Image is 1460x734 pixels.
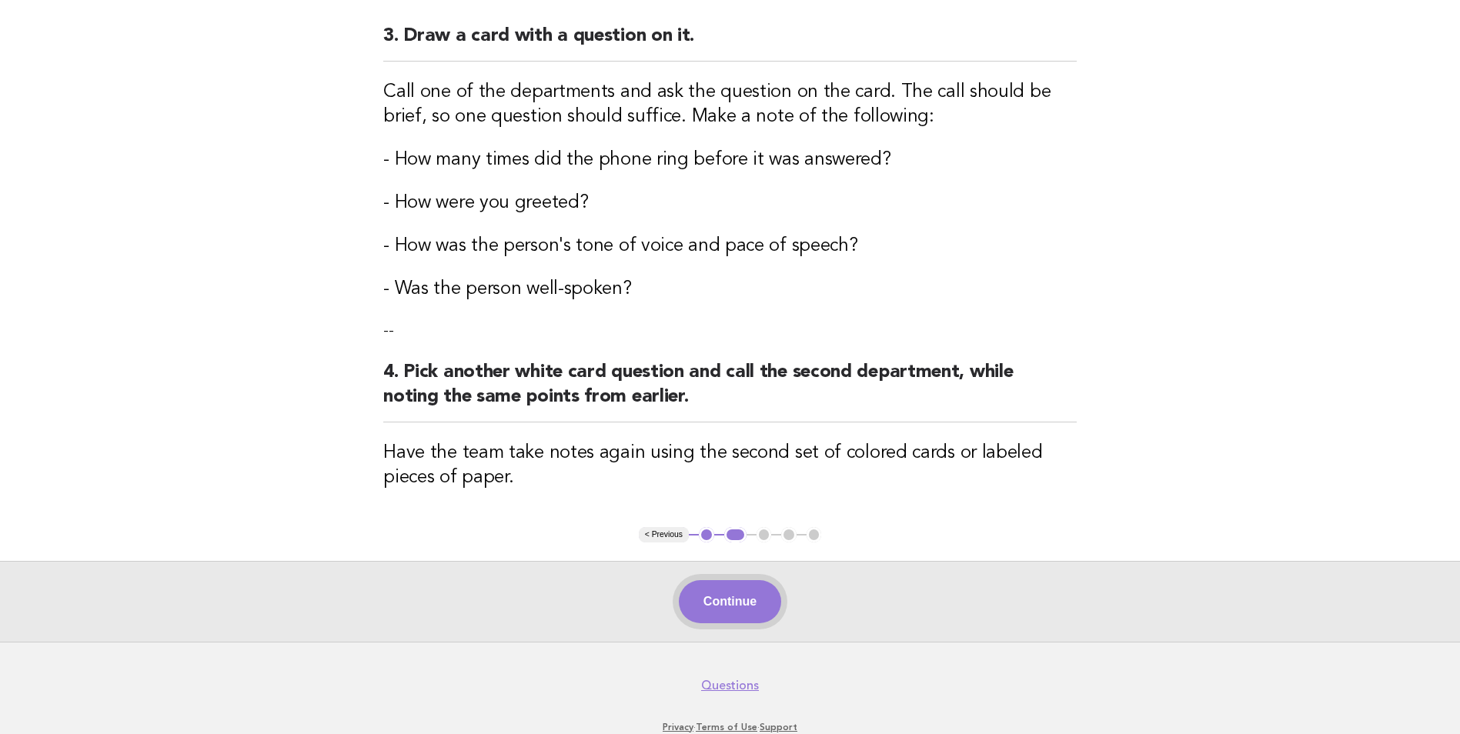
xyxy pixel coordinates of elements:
[259,721,1201,733] p: · ·
[383,191,1077,215] h3: - How were you greeted?
[383,360,1077,422] h2: 4. Pick another white card question and call the second department, while noting the same points ...
[724,527,747,542] button: 2
[639,527,689,542] button: < Previous
[383,24,1077,62] h2: 3. Draw a card with a question on it.
[383,320,1077,342] p: --
[701,678,759,693] a: Questions
[760,722,797,732] a: Support
[383,80,1077,129] h3: Call one of the departments and ask the question on the card. The call should be brief, so one qu...
[679,580,781,623] button: Continue
[383,277,1077,302] h3: - Was the person well-spoken?
[663,722,693,732] a: Privacy
[699,527,714,542] button: 1
[383,234,1077,259] h3: - How was the person's tone of voice and pace of speech?
[696,722,757,732] a: Terms of Use
[383,148,1077,172] h3: - How many times did the phone ring before it was answered?
[383,441,1077,490] h3: Have the team take notes again using the second set of colored cards or labeled pieces of paper.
